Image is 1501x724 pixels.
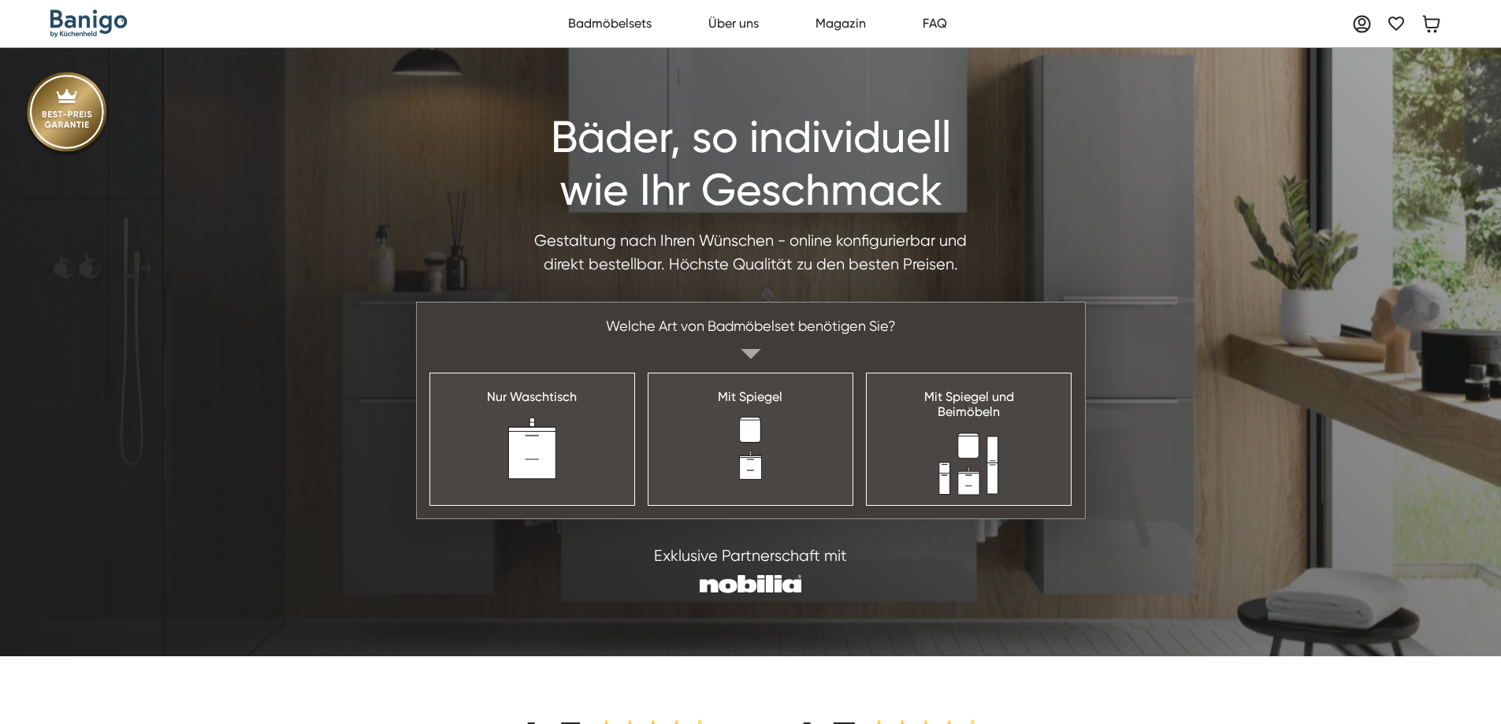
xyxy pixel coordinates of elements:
[530,229,972,277] div: Gestaltung nach Ihren Wünschen - online konfigurierbar und direkt bestellbar. Höchste Qualität zu...
[807,8,875,39] a: Magazin
[924,389,1014,419] div: Mit Spiegel und Beimöbeln
[487,389,577,404] div: Nur Waschtisch
[866,373,1072,505] a: Mit Spiegel undBeimöbeln
[50,9,128,38] a: home
[654,544,847,568] div: Exklusive Partnerschaft mit
[530,111,972,217] h1: Bäder, so individuell wie Ihr Geschmack
[559,8,660,39] a: Badmöbelsets
[648,373,853,505] a: Mit Spiegel
[593,303,908,349] div: Welche Art von Badmöbelset benötigen Sie?
[700,8,767,39] a: Über uns
[914,8,956,39] a: FAQ
[429,373,635,505] a: Nur Waschtisch
[718,389,782,404] div: Mit Spiegel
